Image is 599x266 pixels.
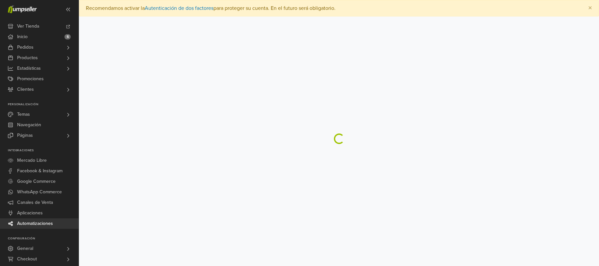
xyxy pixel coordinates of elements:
[17,109,30,120] span: Temas
[17,166,62,176] span: Facebook & Instagram
[17,130,33,141] span: Páginas
[17,208,43,218] span: Aplicaciones
[17,176,56,187] span: Google Commerce
[588,3,592,13] span: ×
[8,149,79,153] p: Integraciones
[17,218,53,229] span: Automatizaciones
[8,103,79,107] p: Personalización
[17,243,33,254] span: General
[17,155,47,166] span: Mercado Libre
[17,254,37,264] span: Checkout
[17,187,62,197] span: WhatsApp Commerce
[17,53,38,63] span: Productos
[17,74,44,84] span: Promociones
[17,197,53,208] span: Canales de Venta
[582,0,599,16] button: Close
[17,120,41,130] span: Navegación
[17,42,34,53] span: Pedidos
[17,32,28,42] span: Inicio
[8,237,79,241] p: Configuración
[64,34,71,39] span: 5
[17,21,39,32] span: Ver Tienda
[17,63,41,74] span: Estadísticas
[17,84,34,95] span: Clientes
[145,5,213,12] a: Autenticación de dos factores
